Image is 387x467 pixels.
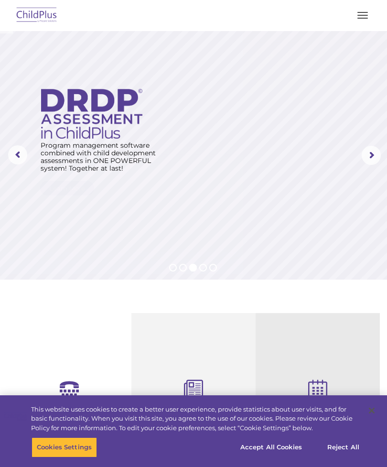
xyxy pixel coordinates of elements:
[14,4,59,27] img: ChildPlus by Procare Solutions
[41,89,142,139] img: DRDP Assessment in ChildPlus
[31,405,360,433] div: This website uses cookies to create a better user experience, provide statistics about user visit...
[361,400,382,421] button: Close
[40,181,94,195] a: Learn More
[32,437,97,457] button: Cookies Settings
[313,437,373,457] button: Reject All
[41,141,164,172] rs-layer: Program management software combined with child development assessments in ONE POWERFUL system! T...
[235,437,307,457] button: Accept All Cookies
